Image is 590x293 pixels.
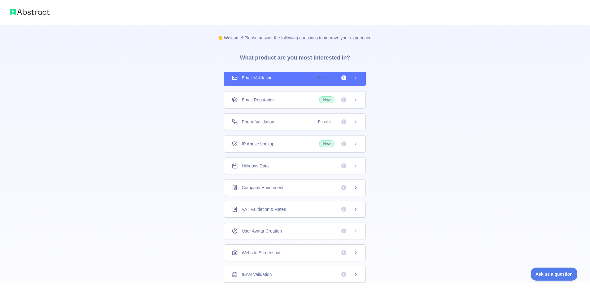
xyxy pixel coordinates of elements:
span: Popular [314,119,334,125]
span: Email Validation [242,75,272,81]
iframe: Toggle Customer Support [531,268,578,281]
span: New [319,96,334,103]
span: Company Enrichment [242,184,283,191]
span: New [319,140,334,147]
span: Popular [314,75,334,81]
span: Website Screenshot [242,250,280,256]
span: IP Abuse Lookup [242,141,274,147]
p: 👋 Welcome! Please answer the following questions to improve your experience. [208,25,382,41]
span: Email Reputation [242,97,275,103]
span: IBAN Validation [242,271,272,277]
span: Phone Validation [242,119,274,125]
span: User Avatar Creation [242,228,282,234]
h3: What product are you most interested in? [230,41,360,72]
span: Holidays Data [242,163,269,169]
img: Abstract logo [10,7,50,16]
span: VAT Validation & Rates [242,206,286,212]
